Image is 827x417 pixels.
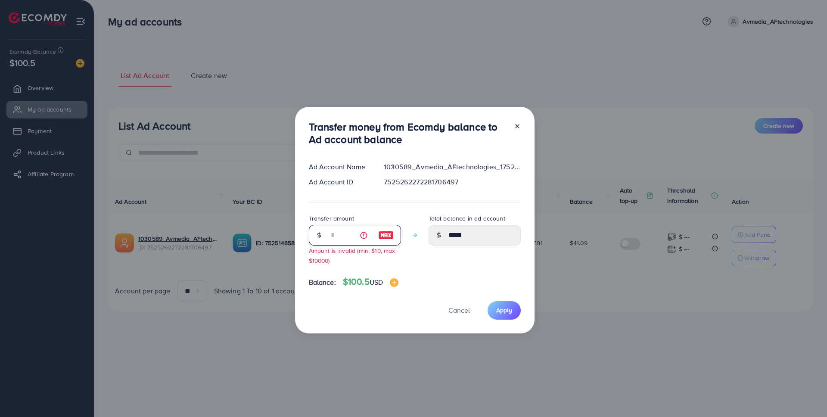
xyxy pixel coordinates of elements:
button: Apply [488,301,521,320]
iframe: Chat [790,378,821,411]
label: Total balance in ad account [429,214,505,223]
div: 7525262272281706497 [377,177,527,187]
span: Cancel [448,305,470,315]
div: Ad Account Name [302,162,377,172]
button: Cancel [438,301,481,320]
div: 1030589_Avmedia_AFtechnologies_1752111662599 [377,162,527,172]
span: Apply [496,306,512,314]
img: image [390,278,398,287]
small: Amount is invalid (min: $10, max: $10000) [309,246,397,265]
label: Transfer amount [309,214,354,223]
span: Balance: [309,277,336,287]
span: USD [370,277,383,287]
h3: Transfer money from Ecomdy balance to Ad account balance [309,121,507,146]
h4: $100.5 [343,277,398,287]
div: Ad Account ID [302,177,377,187]
img: image [378,230,394,240]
